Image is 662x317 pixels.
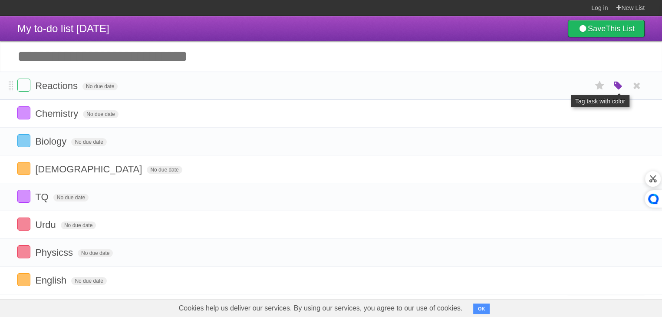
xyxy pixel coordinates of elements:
span: Urdu [35,219,58,230]
span: English [35,275,69,286]
span: Chemistry [35,108,80,119]
span: No due date [83,110,118,118]
span: My to-do list [DATE] [17,23,109,34]
a: SaveThis List [568,20,645,37]
label: Done [17,162,30,175]
span: No due date [61,221,96,229]
label: Done [17,218,30,231]
button: OK [473,304,490,314]
label: Done [17,190,30,203]
span: No due date [53,194,89,201]
span: TQ [35,192,51,202]
span: Cookies help us deliver our services. By using our services, you agree to our use of cookies. [170,300,471,317]
span: No due date [71,138,106,146]
span: Physicss [35,247,75,258]
label: Done [17,134,30,147]
span: Reactions [35,80,80,91]
span: Biology [35,136,69,147]
span: No due date [71,277,106,285]
label: Done [17,79,30,92]
label: Done [17,106,30,119]
span: No due date [82,83,118,90]
b: This List [606,24,635,33]
span: No due date [78,249,113,257]
span: [DEMOGRAPHIC_DATA] [35,164,144,175]
label: Star task [592,79,608,93]
label: Done [17,245,30,258]
label: Done [17,273,30,286]
span: No due date [147,166,182,174]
